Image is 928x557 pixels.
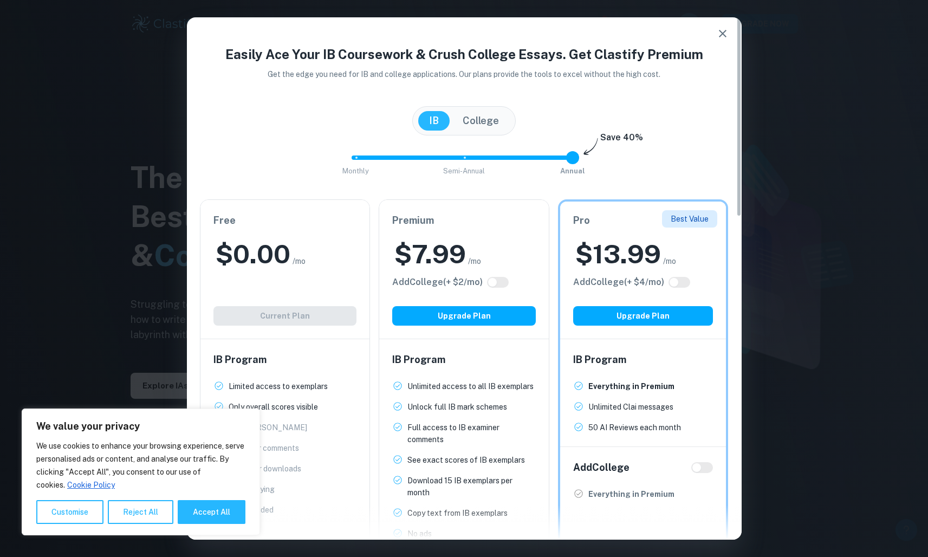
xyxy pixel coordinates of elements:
h2: $ 13.99 [575,237,661,271]
span: /mo [293,255,306,267]
h4: Easily Ace Your IB Coursework & Crush College Essays. Get Clastify Premium [200,44,729,64]
p: Full [PERSON_NAME] [229,422,307,433]
span: Semi-Annual [443,167,485,175]
p: Full access to IB examiner comments [407,422,536,445]
p: See exact scores of IB exemplars [407,454,525,466]
h2: $ 0.00 [216,237,290,271]
button: Accept All [178,500,245,524]
h6: IB Program [213,352,357,367]
h6: Premium [392,213,536,228]
p: Everything in Premium [588,380,674,392]
span: Monthly [342,167,369,175]
h6: Add College [573,460,630,475]
span: /mo [663,255,676,267]
a: Cookie Policy [67,480,115,490]
button: Upgrade Plan [392,306,536,326]
img: subscription-arrow.svg [583,138,598,156]
p: 50 AI Reviews each month [588,422,681,433]
h6: IB Program [573,352,713,367]
button: Reject All [108,500,173,524]
p: Get the edge you need for IB and college applications. Our plans provide the tools to excel witho... [252,68,676,80]
p: Limited access to exemplars [229,380,328,392]
p: Examiner comments [229,442,299,454]
button: IB [418,111,450,131]
h6: Pro [573,213,713,228]
h2: $ 7.99 [394,237,466,271]
p: We value your privacy [36,420,245,433]
p: Only overall scores visible [229,401,318,413]
button: Upgrade Plan [573,306,713,326]
button: College [452,111,510,131]
p: Unlimited Clai messages [588,401,673,413]
h6: Save 40% [600,131,643,150]
button: Customise [36,500,103,524]
p: Best Value [671,213,709,225]
p: We use cookies to enhance your browsing experience, serve personalised ads or content, and analys... [36,439,245,491]
h6: IB Program [392,352,536,367]
p: Unlimited access to all IB exemplars [407,380,534,392]
span: /mo [468,255,481,267]
h6: Click to see all the additional College features. [573,276,664,289]
h6: Free [213,213,357,228]
h6: Click to see all the additional College features. [392,276,483,289]
div: We value your privacy [22,409,260,535]
p: Exemplar downloads [229,463,301,475]
p: Everything in Premium [588,488,674,500]
span: Annual [560,167,585,175]
p: Unlock full IB mark schemes [407,401,507,413]
p: Download 15 IB exemplars per month [407,475,536,498]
